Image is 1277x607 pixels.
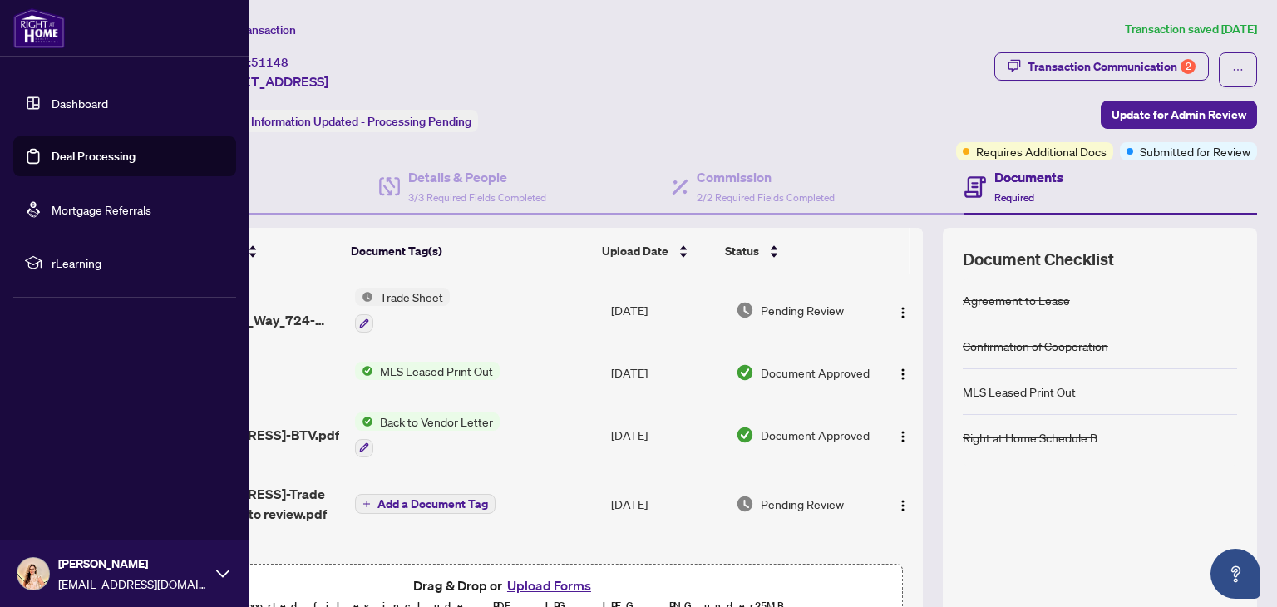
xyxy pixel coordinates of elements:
span: ellipsis [1232,64,1244,76]
button: Upload Forms [502,575,596,596]
td: [DATE] [604,399,729,471]
img: Logo [896,368,910,381]
img: Document Status [736,363,754,382]
button: Status IconMLS Leased Print Out [355,362,500,380]
span: Pending Review [761,555,844,573]
span: Back to Vendor Letter [373,412,500,431]
span: Pending Review [761,301,844,319]
img: Logo [896,306,910,319]
h4: Commission [697,167,835,187]
a: Dashboard [52,96,108,111]
td: [DATE] [604,537,729,590]
button: Logo [890,422,916,448]
span: Status [725,242,759,260]
div: Agreement to Lease [963,291,1070,309]
span: Update for Admin Review [1112,101,1246,128]
span: View Transaction [207,22,296,37]
span: 51148 [251,55,288,70]
a: Mortgage Referrals [52,202,151,217]
span: Add a Document Tag [377,498,488,510]
img: Profile Icon [17,558,49,590]
span: plus [362,500,371,508]
img: Status Icon [355,412,373,431]
img: Document Status [736,301,754,319]
span: Document Checklist [963,248,1114,271]
span: Submitted for Review [1140,142,1250,160]
span: Drag & Drop or [413,575,596,596]
div: MLS Leased Print Out [963,382,1076,401]
span: 3/3 Required Fields Completed [408,191,546,204]
span: [EMAIL_ADDRESS][DOMAIN_NAME] [58,575,208,593]
span: rLearning [52,254,224,272]
img: Document Status [736,426,754,444]
img: Document Status [736,495,754,513]
span: Pending Review [761,495,844,513]
th: Document Tag(s) [344,228,596,274]
div: Confirmation of Cooperation [963,337,1108,355]
span: [STREET_ADDRESS]-Trade sheet-Mihaela to review.pdf [159,484,341,524]
span: Document Approved [761,363,870,382]
button: Status IconBack to Vendor Letter [355,412,500,457]
span: Information Updated - Processing Pending [251,114,471,129]
img: Status Icon [355,362,373,380]
button: Add a Document Tag [355,493,496,515]
img: Status Icon [355,288,373,306]
th: Status [718,228,867,274]
button: Logo [890,550,916,577]
h4: Details & People [408,167,546,187]
img: Logo [896,499,910,512]
img: Document Status [736,555,754,573]
span: Required [994,191,1034,204]
span: SIGNED 1510_Pilgrims_Way_724-Trade_sheet-Mihaela_to_review.pdf [159,290,341,330]
div: Transaction Communication [1028,53,1196,80]
img: Logo [896,430,910,443]
span: [PERSON_NAME] [58,555,208,573]
h4: Documents [994,167,1063,187]
button: Update for Admin Review [1101,101,1257,129]
span: Document Approved [761,426,870,444]
td: [DATE] [604,346,729,399]
button: Logo [890,359,916,386]
td: [DATE] [604,274,729,346]
span: 2/2 Required Fields Completed [697,191,835,204]
div: Right at Home Schedule B [963,428,1097,447]
button: Status IconTrade Sheet [355,288,450,333]
div: 2 [1181,59,1196,74]
span: Requires Additional Docs [976,142,1107,160]
button: Logo [890,297,916,323]
button: Add a Document Tag [355,494,496,514]
span: Trade Sheet [373,288,450,306]
span: [STREET_ADDRESS] [206,72,328,91]
div: Status: [206,110,478,132]
img: logo [13,8,65,48]
button: Transaction Communication2 [994,52,1209,81]
td: [DATE] [604,471,729,537]
button: Logo [890,491,916,517]
button: Open asap [1210,549,1260,599]
span: MLS Leased Print Out [373,362,500,380]
article: Transaction saved [DATE] [1125,20,1257,39]
a: Deal Processing [52,149,136,164]
span: Upload Date [602,242,668,260]
th: Upload Date [595,228,718,274]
